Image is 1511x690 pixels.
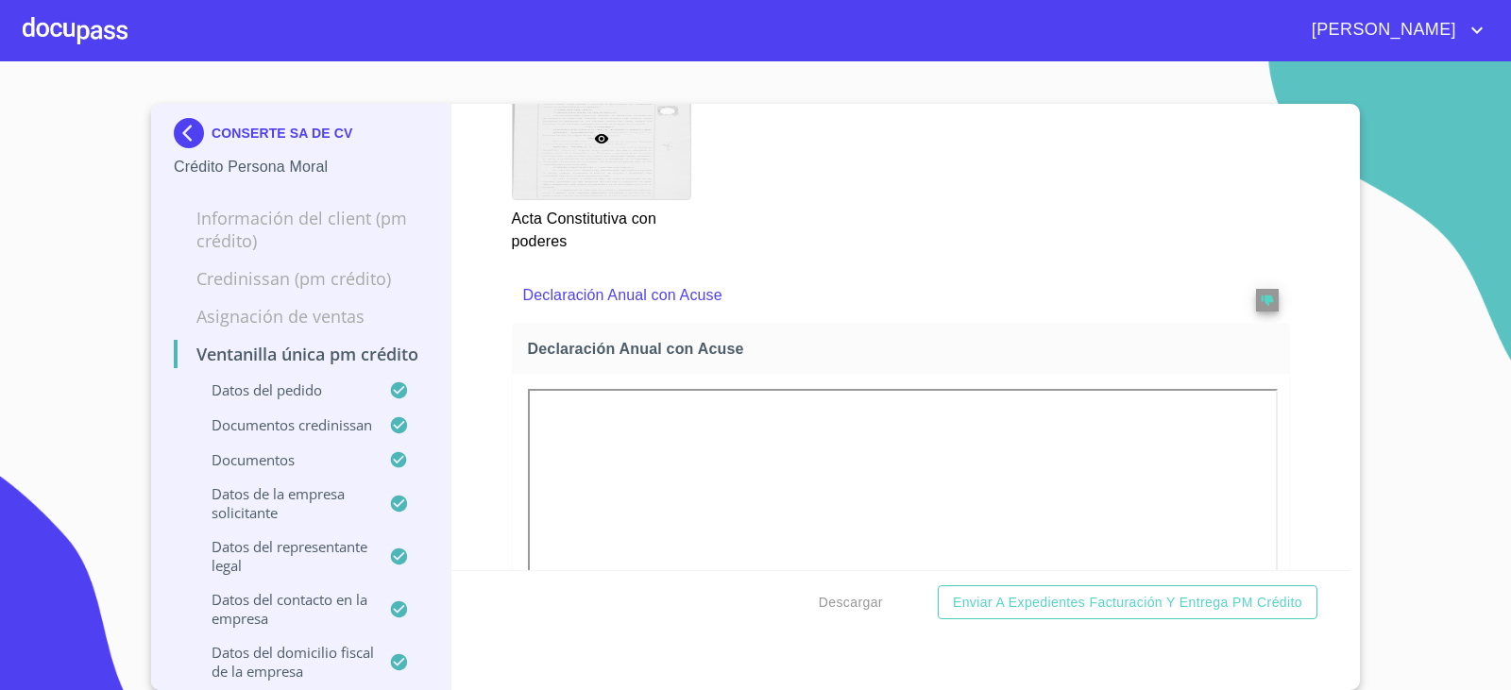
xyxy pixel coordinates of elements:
p: Datos del domicilio fiscal de la empresa [174,643,389,681]
p: Datos del contacto en la empresa [174,590,389,628]
p: Datos del pedido [174,380,389,399]
div: CONSERTE SA DE CV [174,118,428,156]
p: Documentos [174,450,389,469]
p: Documentos CrediNissan [174,415,389,434]
button: reject [1256,289,1279,311]
span: Declaración Anual con Acuse [528,339,1282,359]
button: Descargar [811,585,891,620]
p: Datos de la empresa solicitante [174,484,389,522]
p: Asignación de Ventas [174,305,428,328]
p: Acta Constitutiva con poderes [512,200,689,253]
span: Descargar [819,591,883,614]
p: CONSERTE SA DE CV [212,126,353,141]
span: Enviar a Expedientes Facturación y Entrega PM crédito [953,591,1302,614]
span: [PERSON_NAME] [1298,15,1466,45]
p: Declaración Anual con Acuse [523,284,1203,307]
p: Crédito Persona Moral [174,156,428,178]
p: Datos del representante legal [174,537,389,575]
button: Enviar a Expedientes Facturación y Entrega PM crédito [938,585,1317,620]
img: Docupass spot blue [174,118,212,148]
p: Información del Client (PM crédito) [174,207,428,252]
p: Ventanilla única PM crédito [174,343,428,365]
button: account of current user [1298,15,1488,45]
p: Credinissan (PM crédito) [174,267,428,290]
